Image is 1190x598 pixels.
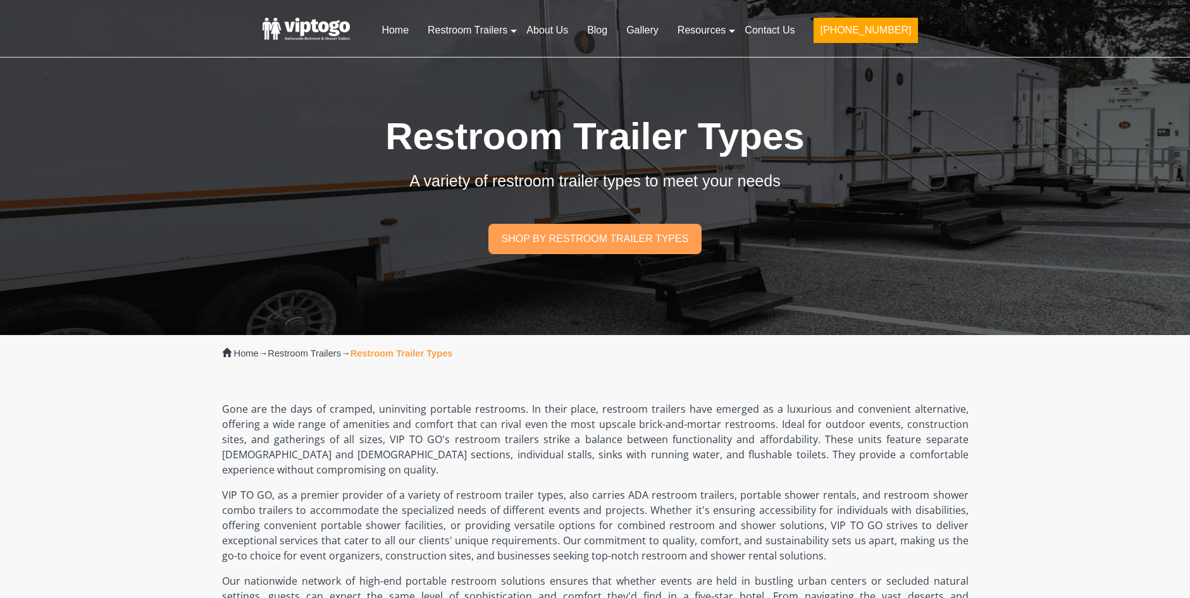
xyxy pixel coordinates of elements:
a: Restroom Trailers [418,16,517,44]
p: Gone are the days of cramped, uninviting portable restrooms. In their place, restroom trailers ha... [222,401,969,477]
a: Restroom Trailers [268,348,341,358]
a: [PHONE_NUMBER] [804,16,927,51]
a: Home [372,16,418,44]
a: Blog [578,16,617,44]
a: Gallery [617,16,668,44]
a: About Us [517,16,578,44]
strong: Restroom Trailer Types [350,348,453,358]
button: [PHONE_NUMBER] [814,18,917,43]
span: A variety of restroom trailer types to meet your needs [409,172,780,190]
a: Resources [668,16,735,44]
p: VIP TO GO, as a premier provider of a variety of restroom trailer types, also carries ADA restroo... [222,487,969,563]
a: Shop by restroom trailer types [488,224,701,253]
span: → → [234,348,453,358]
a: Contact Us [735,16,804,44]
span: Restroom Trailer Types [385,115,804,157]
a: Home [234,348,259,358]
